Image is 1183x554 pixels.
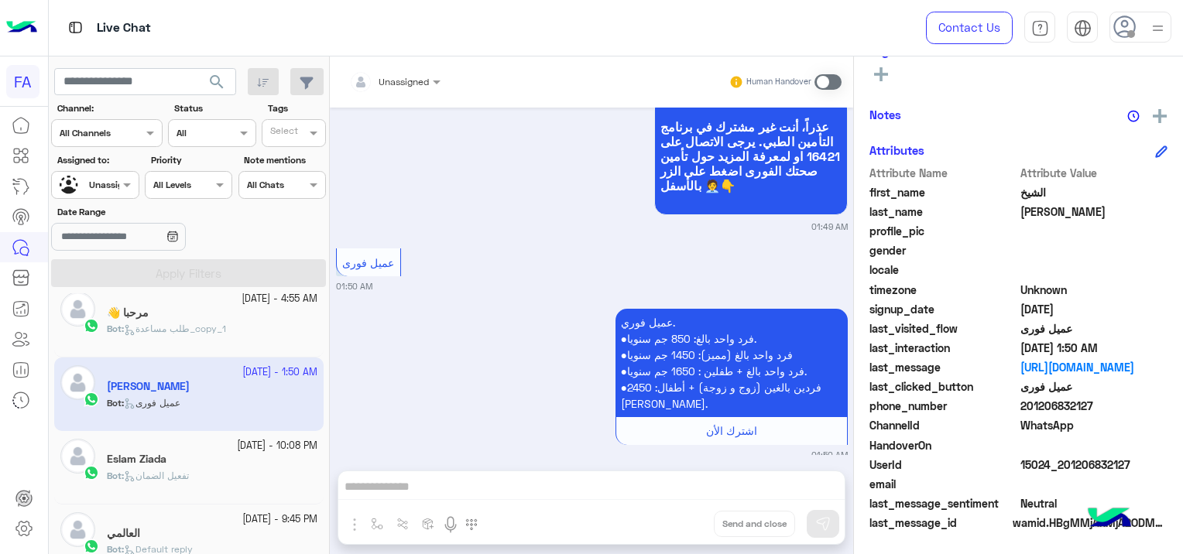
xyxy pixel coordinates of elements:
[1020,242,1168,258] span: null
[869,495,1017,511] span: last_message_sentiment
[379,76,429,87] span: Unassigned
[1020,495,1168,511] span: 0
[151,153,231,167] label: Priority
[1020,340,1168,356] span: 2025-09-28T22:50:23.409Z
[84,318,99,333] img: WhatsApp
[1020,262,1168,278] span: null
[706,424,757,437] span: اشترك الأن
[714,511,795,537] button: Send and close
[6,12,37,44] img: Logo
[198,68,236,101] button: search
[869,417,1017,433] span: ChannelId
[869,242,1017,258] span: gender
[57,101,161,115] label: Channel:
[869,143,924,157] h6: Attributes
[1020,320,1168,337] span: عميل فورى
[811,449,848,461] small: 01:50 AM
[869,457,1017,473] span: UserId
[124,470,189,481] span: تفعيل الضمان
[1031,19,1049,37] img: tab
[1020,282,1168,298] span: Unknown
[1020,457,1168,473] span: 15024_201206832127
[107,323,122,334] span: Bot
[869,359,1017,375] span: last_message
[342,256,394,269] span: عميل فورى
[1020,398,1168,414] span: 201206832127
[616,309,848,417] p: 29/9/2025, 1:50 AM
[336,280,372,292] small: 01:50 AM
[1020,417,1168,433] span: 2
[107,470,124,481] b: :
[84,539,99,554] img: WhatsApp
[1013,515,1168,531] span: wamid.HBgMMjAxMjA2ODMyMTI3FQIAEhggQUMyN0EwQUE2RUJFQkI2RjBDNkZEMjQwQjA5NjFBRDYA
[6,65,39,98] div: FA
[107,323,124,334] b: :
[244,153,324,167] label: Note mentions
[174,101,254,115] label: Status
[869,165,1017,181] span: Attribute Name
[268,124,298,142] div: Select
[869,262,1017,278] span: locale
[869,378,1017,395] span: last_clicked_button
[124,323,226,334] span: طلب مساعدة_copy_1
[60,439,95,474] img: defaultAdmin.png
[1082,492,1137,546] img: hulul-logo.png
[1074,19,1092,37] img: tab
[107,527,140,540] h5: العالمي
[237,439,317,453] small: [DATE] - 10:08 PM
[869,108,901,121] h6: Notes
[869,282,1017,298] span: timezone
[1127,110,1140,122] img: notes
[811,221,848,233] small: 01:49 AM
[1020,203,1168,220] span: محمد النجار
[660,119,842,193] span: عذراً، أنت غير مشترك في برنامج التأمين الطبي. يرجى الاتصال على 16421 او لمعرفة المزيد حول تأمين ص...
[1020,184,1168,200] span: الشيخ
[207,73,226,91] span: search
[57,153,137,167] label: Assigned to:
[869,515,1010,531] span: last_message_id
[869,320,1017,337] span: last_visited_flow
[268,101,324,115] label: Tags
[869,340,1017,356] span: last_interaction
[107,306,149,320] h5: مرحبا 👋
[869,476,1017,492] span: email
[869,223,1017,239] span: profile_pic
[107,470,122,481] span: Bot
[1020,165,1168,181] span: Attribute Value
[869,437,1017,453] span: HandoverOn
[84,465,99,480] img: WhatsApp
[1148,19,1168,38] img: profile
[1020,476,1168,492] span: null
[60,512,95,547] img: defaultAdmin.png
[51,259,326,287] button: Apply Filters
[869,301,1017,317] span: signup_date
[746,76,811,88] small: Human Handover
[869,184,1017,200] span: first_name
[66,18,85,37] img: tab
[1020,359,1168,375] a: [URL][DOMAIN_NAME]
[926,12,1013,44] a: Contact Us
[869,398,1017,414] span: phone_number
[242,292,317,306] small: [DATE] - 4:55 AM
[1153,109,1167,123] img: add
[57,205,231,219] label: Date Range
[1020,378,1168,395] span: عميل فورى
[869,203,1017,220] span: last_name
[97,18,151,39] p: Live Chat
[60,292,95,327] img: defaultAdmin.png
[1020,301,1168,317] span: 2025-09-28T22:43:56.307Z
[1020,437,1168,453] span: null
[107,453,166,466] h5: Eslam Ziada
[242,512,317,527] small: [DATE] - 9:45 PM
[1024,12,1055,44] a: tab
